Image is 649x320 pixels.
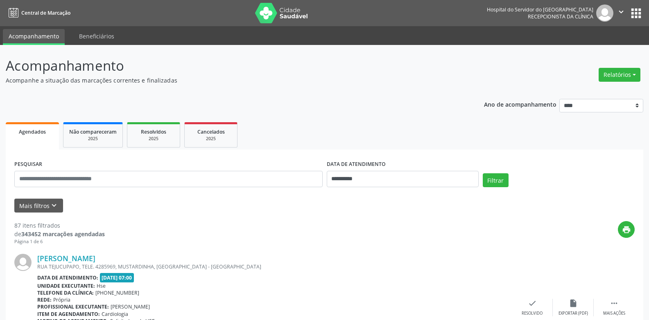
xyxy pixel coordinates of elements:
[141,128,166,135] span: Resolvidos
[14,199,63,213] button: Mais filtroskeyboard_arrow_down
[613,4,629,22] button: 
[37,263,512,270] div: RUA TEJUCUPAPO, TELE. 4285969, MUSTARDINHA, [GEOGRAPHIC_DATA] - [GEOGRAPHIC_DATA]
[3,29,65,45] a: Acompanhamento
[6,56,452,76] p: Acompanhamento
[484,99,556,109] p: Ano de acompanhamento
[522,311,543,316] div: Resolvido
[111,303,150,310] span: [PERSON_NAME]
[622,225,631,234] i: print
[37,282,95,289] b: Unidade executante:
[528,299,537,308] i: check
[14,158,42,171] label: PESQUISAR
[37,296,52,303] b: Rede:
[6,6,70,20] a: Central de Marcação
[629,6,643,20] button: apps
[483,173,509,187] button: Filtrar
[618,221,635,238] button: print
[528,13,593,20] span: Recepcionista da clínica
[21,230,105,238] strong: 343452 marcações agendadas
[197,128,225,135] span: Cancelados
[14,238,105,245] div: Página 1 de 6
[102,311,128,318] span: Cardiologia
[69,128,117,135] span: Não compareceram
[559,311,588,316] div: Exportar (PDF)
[14,221,105,230] div: 87 itens filtrados
[133,136,174,142] div: 2025
[37,274,98,281] b: Data de atendimento:
[95,289,139,296] span: [PHONE_NUMBER]
[596,4,613,22] img: img
[599,68,640,82] button: Relatórios
[69,136,117,142] div: 2025
[603,311,625,316] div: Mais ações
[617,7,626,16] i: 
[19,128,46,135] span: Agendados
[190,136,231,142] div: 2025
[487,6,593,13] div: Hospital do Servidor do [GEOGRAPHIC_DATA]
[50,201,59,210] i: keyboard_arrow_down
[6,76,452,85] p: Acompanhe a situação das marcações correntes e finalizadas
[327,158,386,171] label: DATA DE ATENDIMENTO
[37,311,100,318] b: Item de agendamento:
[610,299,619,308] i: 
[37,303,109,310] b: Profissional executante:
[100,273,134,282] span: [DATE] 07:00
[53,296,70,303] span: Própria
[14,254,32,271] img: img
[569,299,578,308] i: insert_drive_file
[97,282,106,289] span: Hse
[14,230,105,238] div: de
[37,254,95,263] a: [PERSON_NAME]
[21,9,70,16] span: Central de Marcação
[73,29,120,43] a: Beneficiários
[37,289,94,296] b: Telefone da clínica:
